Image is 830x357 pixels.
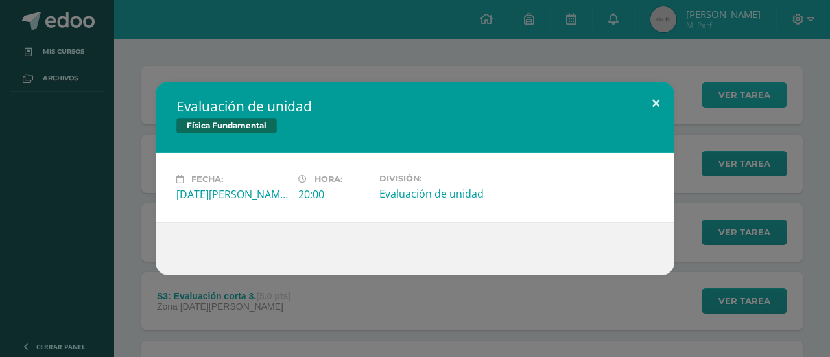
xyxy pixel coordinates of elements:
label: División: [379,174,491,183]
button: Close (Esc) [637,82,674,126]
span: Hora: [314,174,342,184]
div: Evaluación de unidad [379,187,491,201]
span: Fecha: [191,174,223,184]
div: [DATE][PERSON_NAME] [176,187,288,202]
div: 20:00 [298,187,369,202]
span: Física Fundamental [176,118,277,133]
h2: Evaluación de unidad [176,97,654,115]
